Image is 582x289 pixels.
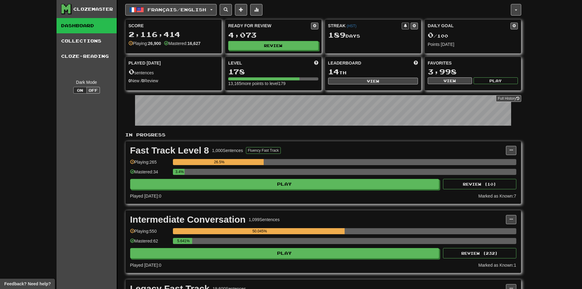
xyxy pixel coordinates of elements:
button: View [428,77,472,84]
span: 14 [328,67,339,76]
div: Score [129,23,219,29]
div: 13,165 more points to level 179 [228,80,318,87]
div: Streak [328,23,402,29]
span: Played [DATE]: 0 [130,194,161,198]
div: Fast Track Level 8 [130,146,209,155]
div: Playing: [129,40,161,46]
span: Played [DATE] [129,60,161,66]
button: Fluency Fast Track [246,147,280,154]
a: Collections [57,33,117,49]
span: 0 [428,31,434,39]
button: Play [130,248,439,258]
div: th [328,68,418,76]
div: Playing: 265 [130,159,170,169]
div: 50.045% [175,228,345,234]
span: Played [DATE]: 0 [130,263,161,268]
button: Review (10) [443,179,516,189]
div: Intermediate Conversation [130,215,246,224]
span: Open feedback widget [4,281,51,287]
div: Mastered: 62 [130,238,170,248]
span: This week in points, UTC [414,60,418,66]
button: Review (232) [443,248,516,258]
div: 26.5% [175,159,264,165]
button: Search sentences [220,4,232,16]
div: Mastered: 34 [130,169,170,179]
div: Mastered: [164,40,200,46]
div: Dark Mode [61,79,112,85]
span: Level [228,60,242,66]
div: 1,000 Sentences [212,147,243,154]
a: Full History [496,95,521,102]
div: 3.4% [175,169,185,175]
button: Add sentence to collection [235,4,247,16]
span: Leaderboard [328,60,361,66]
button: Play [130,179,439,189]
div: 5.641% [175,238,192,244]
button: More stats [250,4,262,16]
div: New / Review [129,78,219,84]
div: Ready for Review [228,23,311,29]
div: 178 [228,68,318,76]
span: 189 [328,31,346,39]
div: Favorites [428,60,518,66]
span: / 100 [428,33,448,39]
div: Points [DATE] [428,41,518,47]
a: (HST) [347,24,357,28]
button: View [328,78,418,84]
div: 4,073 [228,31,318,39]
button: Review [228,41,318,50]
span: Score more points to level up [314,60,318,66]
div: 1,099 Sentences [249,217,280,223]
div: sentences [129,68,219,76]
button: Français/English [125,4,217,16]
div: Clozemaster [73,6,113,12]
button: On [73,87,87,94]
strong: 0 [129,78,131,83]
button: Off [86,87,100,94]
div: Marked as Known: 1 [478,262,516,268]
span: 0 [129,67,134,76]
span: Français / English [148,7,206,12]
div: 2,116,414 [129,31,219,38]
div: Day s [328,31,418,39]
div: Marked as Known: 7 [478,193,516,199]
p: In Progress [125,132,521,138]
button: Play [474,77,518,84]
strong: 0 [142,78,144,83]
a: Cloze-Reading [57,49,117,64]
div: Daily Goal [428,23,511,29]
div: Playing: 550 [130,228,170,238]
div: 3,998 [428,68,518,76]
a: Dashboard [57,18,117,33]
strong: 16,627 [187,41,200,46]
strong: 26,900 [148,41,161,46]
